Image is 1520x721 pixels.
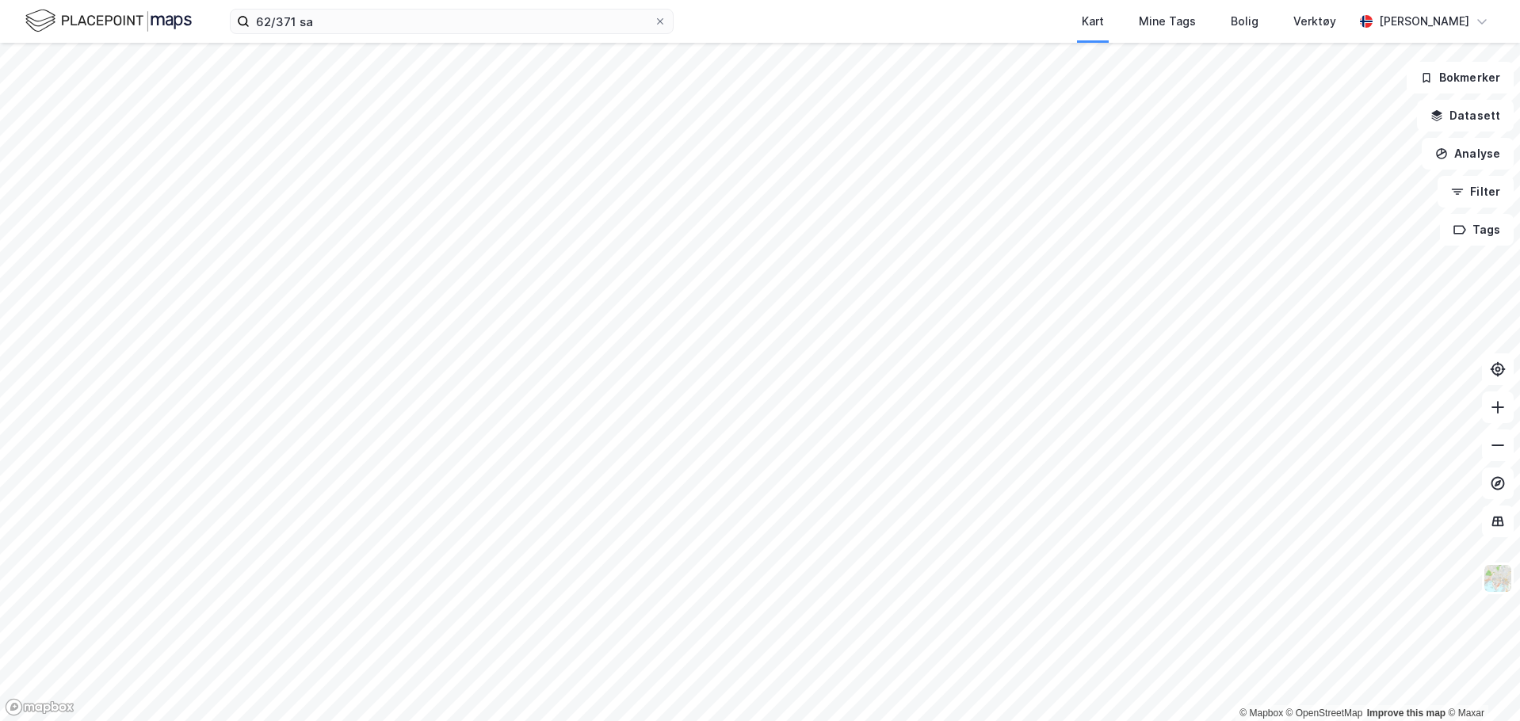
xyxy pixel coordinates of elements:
img: logo.f888ab2527a4732fd821a326f86c7f29.svg [25,7,192,35]
a: Mapbox [1239,708,1283,719]
a: Mapbox homepage [5,698,74,716]
div: Mine Tags [1139,12,1196,31]
div: Kontrollprogram for chat [1441,645,1520,721]
div: [PERSON_NAME] [1379,12,1469,31]
button: Tags [1440,214,1514,246]
div: Verktøy [1293,12,1336,31]
div: Bolig [1231,12,1258,31]
input: Søk på adresse, matrikkel, gårdeiere, leietakere eller personer [250,10,654,33]
button: Bokmerker [1407,62,1514,93]
button: Datasett [1417,100,1514,132]
img: Z [1483,563,1513,593]
a: Improve this map [1367,708,1446,719]
iframe: Chat Widget [1441,645,1520,721]
button: Filter [1438,176,1514,208]
a: OpenStreetMap [1286,708,1363,719]
div: Kart [1082,12,1104,31]
button: Analyse [1422,138,1514,170]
